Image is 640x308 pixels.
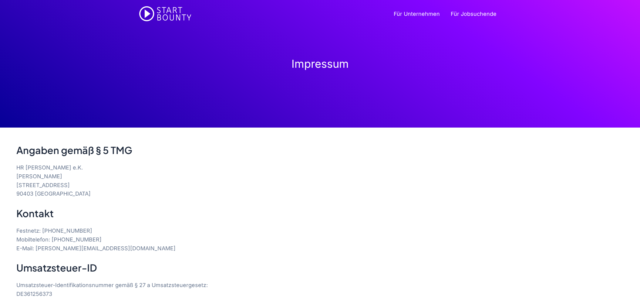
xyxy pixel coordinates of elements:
[16,207,624,219] h2: Kontakt
[16,281,624,299] p: Umsatzsteuer-Identifikationsnummer gemäß § 27 a Umsatzsteuergesetz: DE361256373
[16,262,624,274] h2: Umsatzsteuer-ID
[388,2,445,26] a: Für Unternehmen
[388,2,502,26] nav: Seiten-Navigation
[445,2,502,26] a: Für Jobsuchende
[16,163,624,198] p: HR [PERSON_NAME] e.K. [PERSON_NAME] [STREET_ADDRESS] 90403 [GEOGRAPHIC_DATA]
[138,60,502,68] p: Impressum
[16,144,624,156] h2: Angaben gemäß § 5 TMG
[16,227,624,253] p: Festnetz: [PHONE_NUMBER] Mobiltelefon: [PHONE_NUMBER] E-Mail: [PERSON_NAME][EMAIL_ADDRESS][DOMAIN...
